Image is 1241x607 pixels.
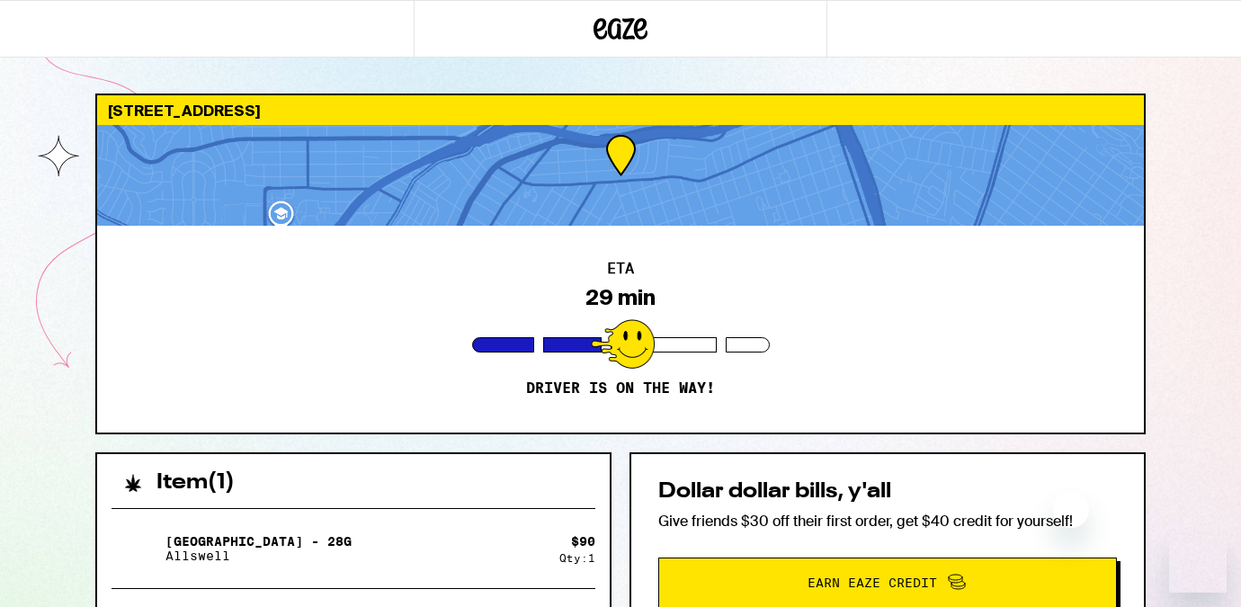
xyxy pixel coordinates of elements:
iframe: Button to launch messaging window [1169,535,1227,593]
h2: Dollar dollar bills, y'all [658,481,1117,503]
h2: Item ( 1 ) [156,472,235,494]
p: Driver is on the way! [526,379,715,397]
div: [STREET_ADDRESS] [97,95,1144,125]
div: 29 min [585,285,656,310]
span: Earn Eaze Credit [808,576,937,589]
h2: ETA [607,262,634,276]
p: Allswell [165,549,352,563]
div: Qty: 1 [559,552,595,564]
iframe: Close message [1053,492,1089,528]
p: [GEOGRAPHIC_DATA] - 28g [165,534,352,549]
div: $ 90 [571,534,595,549]
p: Give friends $30 off their first order, get $40 credit for yourself! [658,512,1117,531]
img: Garden Grove - 28g [112,523,162,574]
